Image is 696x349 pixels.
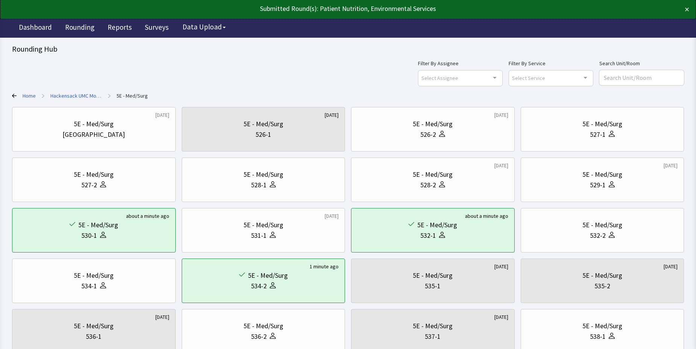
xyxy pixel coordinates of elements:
[42,88,44,103] span: >
[243,220,283,230] div: 5E - Med/Surg
[325,111,339,119] div: [DATE]
[494,111,508,119] div: [DATE]
[13,19,58,38] a: Dashboard
[78,220,118,230] div: 5E - Med/Surg
[582,119,622,129] div: 5E - Med/Surg
[255,129,271,140] div: 526-1
[421,73,458,82] span: Select Assignee
[420,230,436,241] div: 532-1
[126,212,169,220] div: about a minute ago
[325,212,339,220] div: [DATE]
[494,162,508,169] div: [DATE]
[590,180,606,190] div: 529-1
[512,73,545,82] span: Select Service
[413,270,453,281] div: 5E - Med/Surg
[23,92,36,99] a: Home
[7,3,621,14] div: Submitted Round(s): Patient Nutrition, Environmental Services
[413,119,453,129] div: 5E - Med/Surg
[155,111,169,119] div: [DATE]
[310,263,339,270] div: 1 minute ago
[102,19,137,38] a: Reports
[74,270,114,281] div: 5E - Med/Surg
[590,230,606,241] div: 532-2
[494,313,508,321] div: [DATE]
[418,59,503,68] label: Filter By Assignee
[494,263,508,270] div: [DATE]
[155,313,169,321] div: [DATE]
[582,220,622,230] div: 5E - Med/Surg
[582,169,622,180] div: 5E - Med/Surg
[509,59,593,68] label: Filter By Service
[81,281,97,291] div: 534-1
[590,129,606,140] div: 527-1
[599,70,684,85] input: Search Unit/Room
[243,169,283,180] div: 5E - Med/Surg
[81,180,97,190] div: 527-2
[599,59,684,68] label: Search Unit/Room
[12,44,684,54] div: Rounding Hub
[413,321,453,331] div: 5E - Med/Surg
[417,220,457,230] div: 5E - Med/Surg
[62,129,125,140] div: [GEOGRAPHIC_DATA]
[420,129,436,140] div: 526-2
[425,331,441,342] div: 537-1
[50,92,102,99] a: Hackensack UMC Mountainside
[582,270,622,281] div: 5E - Med/Surg
[74,321,114,331] div: 5E - Med/Surg
[248,270,288,281] div: 5E - Med/Surg
[582,321,622,331] div: 5E - Med/Surg
[420,180,436,190] div: 528-2
[86,331,102,342] div: 536-1
[251,180,267,190] div: 528-1
[178,20,230,34] button: Data Upload
[251,331,267,342] div: 536-2
[413,169,453,180] div: 5E - Med/Surg
[74,169,114,180] div: 5E - Med/Surg
[243,321,283,331] div: 5E - Med/Surg
[81,230,97,241] div: 530-1
[139,19,174,38] a: Surveys
[664,263,678,270] div: [DATE]
[251,230,267,241] div: 531-1
[465,212,508,220] div: about a minute ago
[117,92,148,99] a: 5E - Med/Surg
[74,119,114,129] div: 5E - Med/Surg
[590,331,606,342] div: 538-1
[108,88,111,103] span: >
[59,19,100,38] a: Rounding
[594,281,610,291] div: 535-2
[243,119,283,129] div: 5E - Med/Surg
[425,281,441,291] div: 535-1
[685,3,689,15] button: ×
[664,162,678,169] div: [DATE]
[251,281,267,291] div: 534-2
